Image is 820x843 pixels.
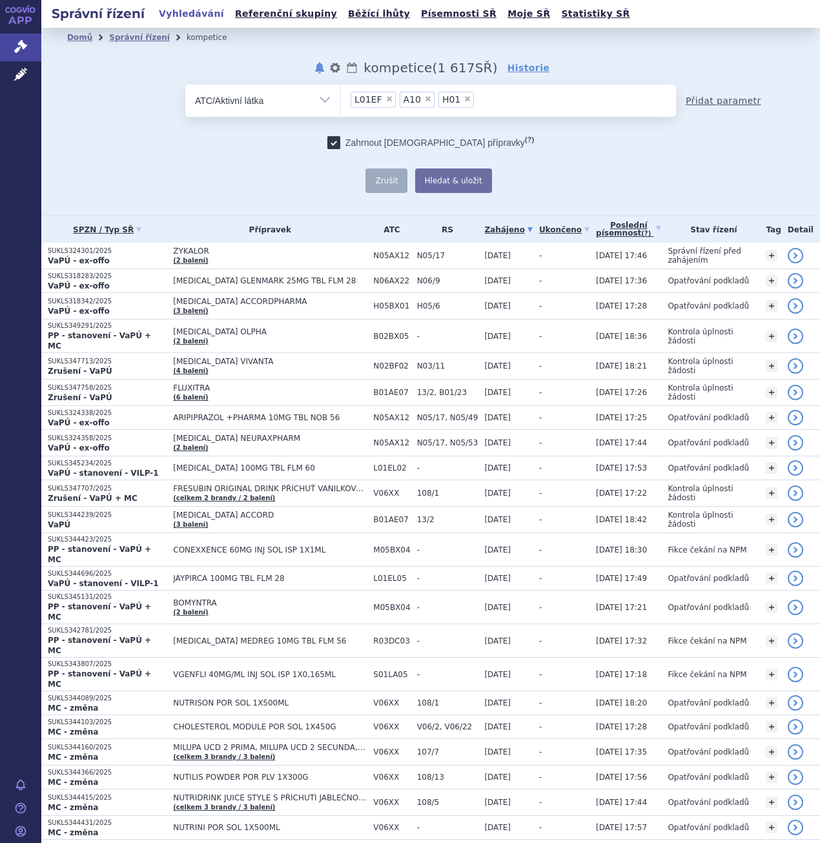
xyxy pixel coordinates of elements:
[167,216,367,243] th: Přípravek
[788,571,803,586] a: detail
[788,485,803,501] a: detail
[788,329,803,344] a: detail
[589,269,661,293] td: [DATE] 17:36
[417,798,478,807] span: 108/5
[173,463,367,472] span: [MEDICAL_DATA] 100MG TBL FLM 60
[766,697,777,709] a: +
[533,480,589,507] td: -
[417,489,478,498] span: 108/1
[48,669,151,689] strong: PP - stanovení - VaPÚ + MC
[589,320,661,353] td: [DATE] 18:36
[48,367,112,376] strong: Zrušení - VaPÚ
[641,230,651,238] abbr: (?)
[589,507,661,533] td: [DATE] 18:42
[173,247,367,256] span: ZYKALOR
[109,33,170,42] a: Správní řízení
[173,698,367,707] span: NUTRISON POR SOL 1X500ML
[661,430,759,456] td: Opatřování podkladů
[417,670,478,679] span: -
[313,60,326,76] button: notifikace
[589,567,661,591] td: [DATE] 17:49
[373,798,410,807] span: V06XX
[533,567,589,591] td: -
[766,412,777,423] a: +
[788,744,803,760] a: detail
[373,698,410,707] span: V06XX
[173,753,275,760] a: (celkem 3 brandy / 3 balení)
[788,358,803,374] a: detail
[589,380,661,406] td: [DATE] 17:26
[373,463,410,472] span: L01EL02
[327,136,534,149] label: Zahrnout [DEMOGRAPHIC_DATA] přípravky
[478,766,532,789] td: [DATE]
[173,484,367,493] span: FRESUBIN ORIGINAL DRINK PŘÍCHUŤ VANILKOVÁ, FRESUBIN ORIGINAL DRINK PŘÍCHUŤ ČOKOLÁDOVÁ
[788,460,803,476] a: detail
[373,515,410,524] span: B01AE07
[373,276,410,285] span: N06AX22
[533,406,589,430] td: -
[661,216,759,243] th: Stav řízení
[533,591,589,624] td: -
[41,5,155,23] h2: Správní řízení
[48,409,167,418] p: SUKLS324338/2025
[766,822,777,833] a: +
[417,823,478,832] span: -
[173,804,275,811] a: (celkem 3 brandy / 3 balení)
[661,567,759,591] td: Opatřování podkladů
[766,360,777,372] a: +
[788,435,803,451] a: detail
[788,769,803,785] a: detail
[533,658,589,691] td: -
[589,430,661,456] td: [DATE] 17:44
[417,636,478,645] span: -
[661,380,759,406] td: Kontrola úplnosti žádosti
[48,694,167,703] p: SUKLS344089/2025
[533,456,589,480] td: -
[48,469,159,478] strong: VaPÚ - stanovení - VILP-1
[661,591,759,624] td: Opatřování podkladů
[424,95,432,103] span: ×
[48,579,159,588] strong: VaPÚ - stanovení - VILP-1
[788,273,803,289] a: detail
[404,95,421,104] span: A10
[173,722,367,731] span: CHOLESTEROL MODULE POR SOL 1X450G
[48,602,151,622] strong: PP - stanovení - VaPÚ + MC
[367,216,410,243] th: ATC
[589,480,661,507] td: [DATE] 17:22
[373,388,410,397] span: B01AE07
[48,753,98,762] strong: MC - změna
[373,332,410,341] span: B02BX05
[533,715,589,739] td: -
[173,327,367,336] span: [MEDICAL_DATA] OLPHA
[373,574,410,583] span: L01EL05
[661,456,759,480] td: Opatřování podkladů
[589,353,661,380] td: [DATE] 18:21
[478,269,532,293] td: [DATE]
[48,256,110,265] strong: VaPÚ - ex-offo
[48,418,110,427] strong: VaPÚ - ex-offo
[173,494,275,502] a: (celkem 2 brandy / 2 balení)
[504,5,554,23] a: Moje SŘ
[187,28,244,47] li: kompetice
[788,820,803,835] a: detail
[173,297,367,306] span: [MEDICAL_DATA] ACCORDPHARMA
[417,413,478,422] span: N05/17, N05/49
[533,766,589,789] td: -
[417,276,478,285] span: N06/9
[589,293,661,320] td: [DATE] 17:28
[533,789,589,816] td: -
[478,658,532,691] td: [DATE]
[48,443,110,452] strong: VaPÚ - ex-offo
[766,330,777,342] a: +
[478,624,532,658] td: [DATE]
[417,545,478,554] span: -
[589,816,661,840] td: [DATE] 17:57
[415,168,492,193] button: Hledat & uložit
[589,715,661,739] td: [DATE] 17:28
[173,598,367,607] span: BOMYNTRA
[788,633,803,649] a: detail
[766,300,777,312] a: +
[766,635,777,647] a: +
[533,293,589,320] td: -
[173,444,208,451] a: (2 balení)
